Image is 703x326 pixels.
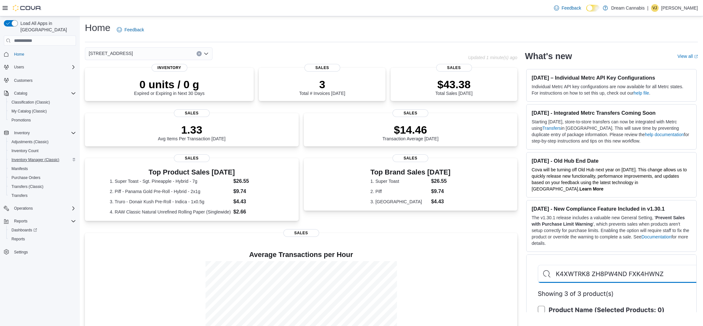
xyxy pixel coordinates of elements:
[6,155,79,164] button: Inventory Manager (Classic)
[90,251,512,259] h4: Average Transactions per Hour
[304,64,340,72] span: Sales
[9,192,30,199] a: Transfers
[436,64,472,72] span: Sales
[1,247,79,257] button: Settings
[6,226,79,235] a: Dashboards
[532,74,691,81] h3: [DATE] – Individual Metrc API Key Configurations
[6,98,79,107] button: Classification (Classic)
[393,154,428,162] span: Sales
[1,63,79,72] button: Users
[9,147,76,155] span: Inventory Count
[14,65,24,70] span: Users
[110,209,231,215] dt: 4. RAW Classic Natural Unrefined Rolling Paper (Singlewide)
[85,21,110,34] h1: Home
[158,123,226,136] p: 1.33
[14,130,30,136] span: Inventory
[6,182,79,191] button: Transfers (Classic)
[11,129,76,137] span: Inventory
[532,215,685,227] strong: Prevent Sales with Purchase Limit Warning
[9,116,76,124] span: Promotions
[14,206,33,211] span: Operations
[11,89,76,97] span: Catalog
[677,54,698,59] a: View allExternal link
[174,109,210,117] span: Sales
[14,52,24,57] span: Home
[532,167,687,191] span: Cova will be turning off Old Hub next year on [DATE]. This change allows us to quickly release ne...
[11,148,39,153] span: Inventory Count
[6,107,79,116] button: My Catalog (Classic)
[9,226,76,234] span: Dashboards
[1,75,79,85] button: Customers
[233,208,273,216] dd: $2.66
[9,226,40,234] a: Dashboards
[14,91,27,96] span: Catalog
[611,4,645,12] p: Dream Cannabis
[9,98,53,106] a: Classification (Classic)
[431,177,451,185] dd: $26.55
[580,186,603,191] a: Learn More
[562,5,581,11] span: Feedback
[586,5,600,12] input: Dark Mode
[9,138,51,146] a: Adjustments (Classic)
[532,110,691,116] h3: [DATE] - Integrated Metrc Transfers Coming Soon
[431,188,451,195] dd: $9.74
[233,177,273,185] dd: $26.55
[661,4,698,12] p: [PERSON_NAME]
[9,107,49,115] a: My Catalog (Classic)
[647,4,648,12] p: |
[653,4,657,12] span: VJ
[9,165,76,173] span: Manifests
[6,191,79,200] button: Transfers
[11,89,30,97] button: Catalog
[14,78,33,83] span: Customers
[11,184,43,189] span: Transfers (Classic)
[11,217,76,225] span: Reports
[532,214,691,246] p: The v1.30.1 release includes a valuable new General Setting, ' ', which prevents sales when produ...
[9,147,41,155] a: Inventory Count
[11,217,30,225] button: Reports
[9,107,76,115] span: My Catalog (Classic)
[9,165,30,173] a: Manifests
[110,168,274,176] h3: Top Product Sales [DATE]
[11,50,27,58] a: Home
[6,137,79,146] button: Adjustments (Classic)
[1,128,79,137] button: Inventory
[11,109,47,114] span: My Catalog (Classic)
[197,51,202,56] button: Clear input
[532,119,691,144] p: Starting [DATE], store-to-store transfers can now be integrated with Metrc using in [GEOGRAPHIC_D...
[634,90,649,96] a: help file
[134,78,205,91] p: 0 units / 0 g
[651,4,659,12] div: Vincent Jabara
[370,168,451,176] h3: Top Brand Sales [DATE]
[11,139,49,144] span: Adjustments (Classic)
[1,89,79,98] button: Catalog
[382,123,438,136] p: $14.46
[370,188,429,195] dt: 2. Piff
[641,234,671,239] a: Documentation
[468,55,517,60] p: Updated 1 minute(s) ago
[9,138,76,146] span: Adjustments (Classic)
[9,174,76,182] span: Purchase Orders
[9,156,62,164] a: Inventory Manager (Classic)
[9,183,76,190] span: Transfers (Classic)
[11,129,32,137] button: Inventory
[532,83,691,96] p: Individual Metrc API key configurations are now available for all Metrc states. For instructions ...
[532,158,691,164] h3: [DATE] - Old Hub End Date
[110,188,231,195] dt: 2. Piff - Panama Gold Pre-Roll - Hybrid - 2x1g
[6,235,79,244] button: Reports
[11,228,37,233] span: Dashboards
[645,132,684,137] a: help documentation
[11,63,26,71] button: Users
[393,109,428,117] span: Sales
[435,78,472,96] div: Total Sales [DATE]
[542,126,561,131] a: Transfers
[9,192,76,199] span: Transfers
[525,51,572,61] h2: What's new
[124,27,144,33] span: Feedback
[435,78,472,91] p: $43.38
[11,77,35,84] a: Customers
[11,157,59,162] span: Inventory Manager (Classic)
[11,205,35,212] button: Operations
[1,217,79,226] button: Reports
[11,175,41,180] span: Purchase Orders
